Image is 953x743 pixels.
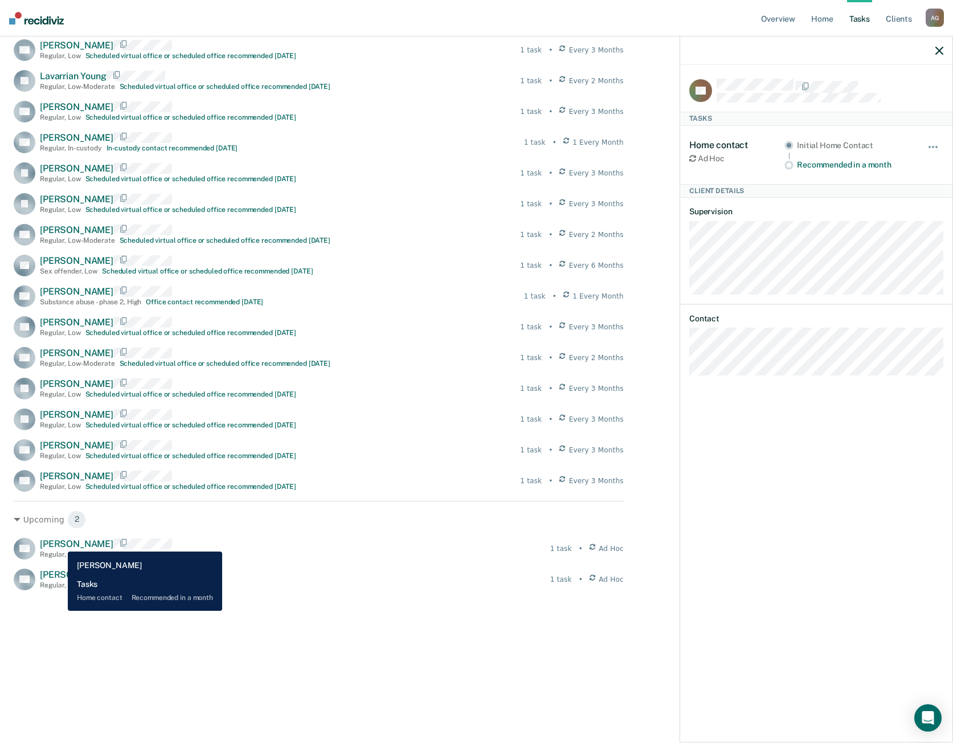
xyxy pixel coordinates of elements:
[40,71,107,81] span: Lavarrian Young
[549,76,553,86] div: •
[67,511,87,529] span: 2
[569,260,624,271] span: Every 6 Months
[40,329,81,337] div: Regular , Low
[40,360,115,368] div: Regular , Low-Moderate
[549,199,553,209] div: •
[40,452,81,460] div: Regular , Low
[569,353,624,363] span: Every 2 Months
[569,414,624,424] span: Every 3 Months
[520,322,542,332] div: 1 task
[553,137,557,148] div: •
[40,550,81,558] div: Regular , Low
[579,544,583,554] div: •
[520,76,542,86] div: 1 task
[520,353,542,363] div: 1 task
[40,538,113,549] span: [PERSON_NAME]
[572,137,624,148] span: 1 Every Month
[9,12,64,25] img: Recidiviz
[120,83,330,91] div: Scheduled virtual office or scheduled office recommended [DATE]
[40,267,97,275] div: Sex offender , Low
[549,260,553,271] div: •
[146,298,263,306] div: Office contact recommended [DATE]
[40,569,113,580] span: [PERSON_NAME]
[85,175,296,183] div: Scheduled virtual office or scheduled office recommended [DATE]
[520,168,542,178] div: 1 task
[553,291,557,301] div: •
[40,409,113,420] span: [PERSON_NAME]
[797,160,911,170] div: Recommended in a month
[107,144,238,152] div: In-custody contact recommended [DATE]
[85,483,296,491] div: Scheduled virtual office or scheduled office recommended [DATE]
[549,168,553,178] div: •
[102,267,313,275] div: Scheduled virtual office or scheduled office recommended [DATE]
[40,206,81,214] div: Regular , Low
[549,476,553,486] div: •
[85,206,296,214] div: Scheduled virtual office or scheduled office recommended [DATE]
[599,544,624,554] span: Ad Hoc
[520,260,542,271] div: 1 task
[549,383,553,394] div: •
[40,101,113,112] span: [PERSON_NAME]
[569,383,624,394] span: Every 3 Months
[689,140,784,150] div: Home contact
[569,445,624,455] span: Every 3 Months
[40,286,113,297] span: [PERSON_NAME]
[40,236,115,244] div: Regular , Low-Moderate
[85,113,296,121] div: Scheduled virtual office or scheduled office recommended [DATE]
[926,9,944,27] div: A G
[549,353,553,363] div: •
[40,163,113,174] span: [PERSON_NAME]
[569,45,624,55] span: Every 3 Months
[549,230,553,240] div: •
[85,52,296,60] div: Scheduled virtual office or scheduled office recommended [DATE]
[550,574,572,585] div: 1 task
[549,107,553,117] div: •
[120,360,330,368] div: Scheduled virtual office or scheduled office recommended [DATE]
[40,581,81,589] div: Regular , Low
[689,154,784,164] div: Ad Hoc
[85,550,212,558] div: Home contact recommended in a month
[579,574,583,585] div: •
[85,421,296,429] div: Scheduled virtual office or scheduled office recommended [DATE]
[569,107,624,117] span: Every 3 Months
[680,112,952,125] div: Tasks
[689,314,943,324] dt: Contact
[520,230,542,240] div: 1 task
[40,378,113,389] span: [PERSON_NAME]
[550,544,572,554] div: 1 task
[40,421,81,429] div: Regular , Low
[520,199,542,209] div: 1 task
[572,291,624,301] span: 1 Every Month
[40,40,113,51] span: [PERSON_NAME]
[549,322,553,332] div: •
[40,83,115,91] div: Regular , Low-Moderate
[40,298,141,306] div: Substance abuse - phase 2 , High
[914,704,942,732] div: Open Intercom Messenger
[40,194,113,205] span: [PERSON_NAME]
[40,144,102,152] div: Regular , In-custody
[569,322,624,332] span: Every 3 Months
[689,207,943,217] dt: Supervision
[40,113,81,121] div: Regular , Low
[40,224,113,235] span: [PERSON_NAME]
[797,141,911,150] div: Initial Home Contact
[40,317,113,328] span: [PERSON_NAME]
[14,511,624,529] div: Upcoming
[524,137,546,148] div: 1 task
[680,184,952,198] div: Client Details
[549,445,553,455] div: •
[85,581,212,589] div: Home contact recommended in a month
[40,390,81,398] div: Regular , Low
[520,445,542,455] div: 1 task
[520,383,542,394] div: 1 task
[85,390,296,398] div: Scheduled virtual office or scheduled office recommended [DATE]
[569,76,624,86] span: Every 2 Months
[40,483,81,491] div: Regular , Low
[569,230,624,240] span: Every 2 Months
[524,291,546,301] div: 1 task
[40,175,81,183] div: Regular , Low
[40,471,113,481] span: [PERSON_NAME]
[40,52,81,60] div: Regular , Low
[40,348,113,358] span: [PERSON_NAME]
[549,414,553,424] div: •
